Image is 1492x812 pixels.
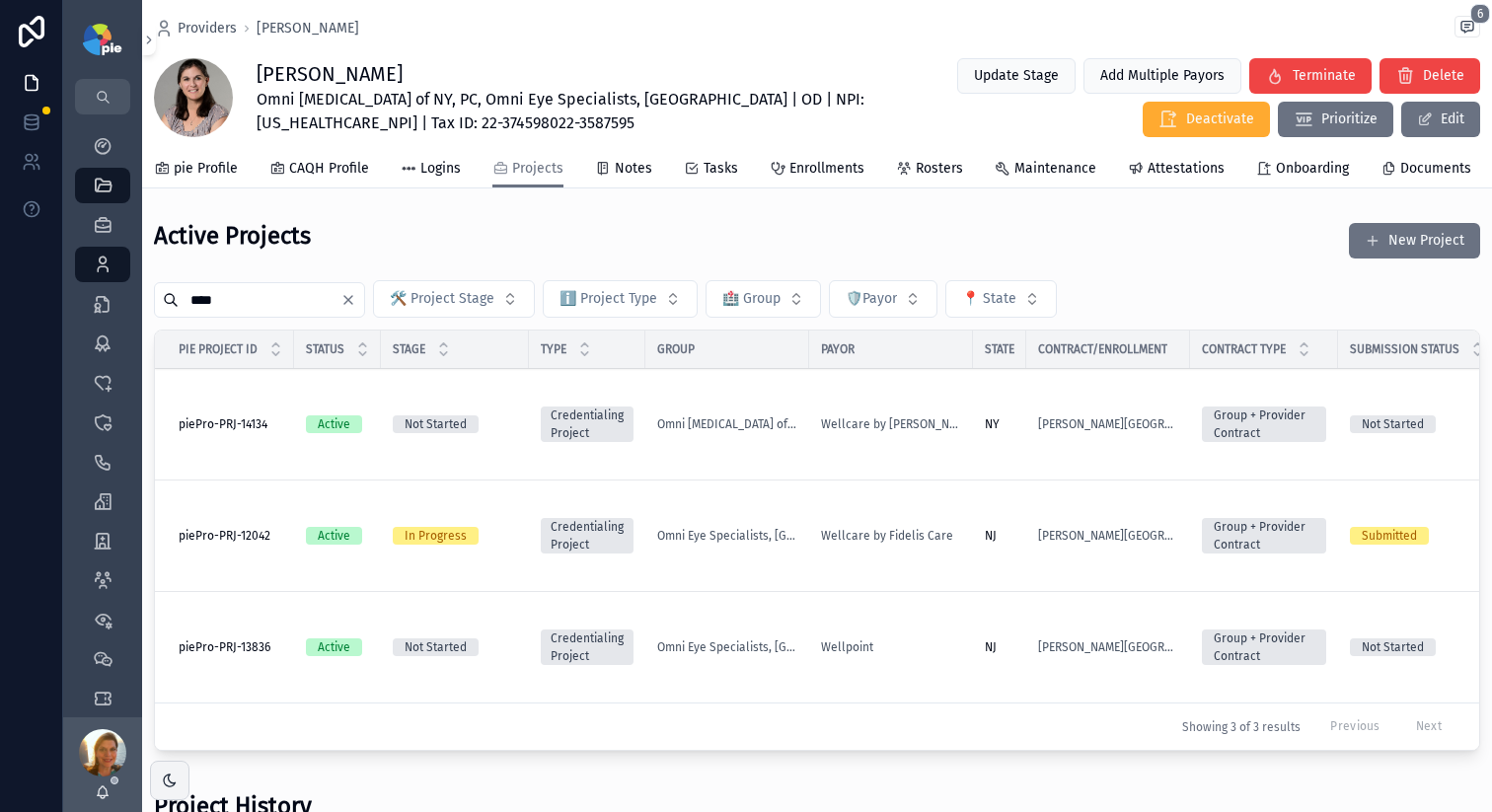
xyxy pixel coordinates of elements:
img: App logo [83,24,121,55]
span: Enrollments [789,159,864,179]
a: NJ [985,639,1014,655]
a: Wellcare by [PERSON_NAME] [821,416,961,432]
span: Contract Type [1202,341,1286,357]
span: Payor [821,341,855,357]
div: Active [318,415,350,433]
span: Providers [178,19,237,38]
a: Group + Provider Contract [1202,629,1326,665]
div: Group + Provider Contract [1214,518,1314,554]
div: Credentialing Project [551,406,624,442]
a: Not Started [1350,415,1484,433]
span: Rosters [916,159,963,179]
a: Wellpoint [821,639,873,655]
button: Select Button [706,280,821,318]
span: Stage [393,341,425,357]
span: ℹ️ Project Type [559,289,657,309]
a: Omni Eye Specialists, [GEOGRAPHIC_DATA] [657,528,797,544]
a: [PERSON_NAME][GEOGRAPHIC_DATA] - Wellcare by Allwell - [GEOGRAPHIC_DATA] | 19804 [1038,416,1178,432]
div: Not Started [1362,415,1424,433]
a: [PERSON_NAME][GEOGRAPHIC_DATA] - [GEOGRAPHIC_DATA] - [GEOGRAPHIC_DATA] | 19519 [1038,639,1178,655]
a: Onboarding [1256,151,1349,190]
button: Edit [1401,102,1480,137]
span: pie Profile [174,159,238,179]
span: Documents [1400,159,1471,179]
a: Omni [MEDICAL_DATA] of NY, PC [657,416,797,432]
span: 🏥 Group [722,289,781,309]
h1: [PERSON_NAME] [257,60,900,88]
a: Not Started [1350,638,1484,656]
a: Active [306,527,369,545]
button: Add Multiple Payors [1083,58,1241,94]
span: Onboarding [1276,159,1349,179]
a: Wellpoint [821,639,961,655]
span: Maintenance [1014,159,1096,179]
a: Tasks [684,151,738,190]
a: [PERSON_NAME] [257,19,359,38]
span: Terminate [1293,66,1356,86]
span: NY [985,416,1000,432]
div: Group + Provider Contract [1214,406,1314,442]
a: pie Profile [154,151,238,190]
div: Active [318,638,350,656]
a: Attestations [1128,151,1225,190]
span: piePro-PRJ-14134 [179,416,267,432]
div: scrollable content [63,114,142,717]
a: Maintenance [995,151,1096,190]
span: State [985,341,1014,357]
button: Terminate [1249,58,1372,94]
span: NJ [985,528,997,544]
span: Tasks [704,159,738,179]
button: Update Stage [957,58,1076,94]
button: Select Button [829,280,937,318]
a: Active [306,415,369,433]
span: Deactivate [1186,110,1254,129]
span: Showing 3 of 3 results [1182,719,1301,735]
a: NY [985,416,1014,432]
button: Delete [1380,58,1480,94]
a: Active [306,638,369,656]
a: Wellcare by Fidelis Care [821,528,961,544]
a: piePro-PRJ-14134 [179,416,282,432]
div: Credentialing Project [551,629,624,665]
span: Wellcare by Fidelis Care [821,528,953,544]
div: Group + Provider Contract [1214,629,1314,665]
div: Not Started [405,415,467,433]
span: piePro-PRJ-12042 [179,528,270,544]
a: Group + Provider Contract [1202,518,1326,554]
a: Providers [154,19,237,38]
span: Update Stage [974,66,1059,86]
a: NJ [985,528,1014,544]
span: Add Multiple Payors [1100,66,1225,86]
a: Documents [1380,151,1471,190]
button: Select Button [543,280,698,318]
span: Type [541,341,566,357]
div: Not Started [1362,638,1424,656]
button: Select Button [945,280,1057,318]
span: Delete [1423,66,1464,86]
a: Enrollments [770,151,864,190]
a: Group + Provider Contract [1202,406,1326,442]
a: In Progress [393,527,517,545]
span: Logins [420,159,461,179]
span: CAQH Profile [289,159,369,179]
div: Active [318,527,350,545]
span: 6 [1470,4,1490,24]
a: Projects [492,151,563,188]
a: piePro-PRJ-13836 [179,639,282,655]
a: Omni Eye Specialists, [GEOGRAPHIC_DATA] [657,639,797,655]
a: Submitted [1350,527,1484,545]
button: New Project [1349,223,1480,258]
div: Submitted [1362,527,1417,545]
span: [PERSON_NAME][GEOGRAPHIC_DATA] - Wellcare by Fidelis Care - [GEOGRAPHIC_DATA] | 18562 [1038,528,1178,544]
button: 6 [1455,16,1480,41]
